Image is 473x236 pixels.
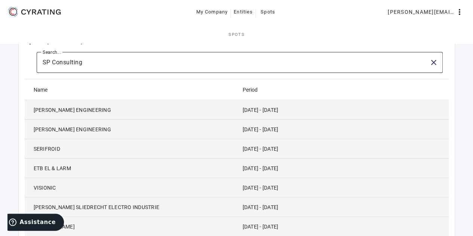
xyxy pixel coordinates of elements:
div: Name [34,86,47,94]
span: My Company [196,6,228,18]
span: ETB EL & LARM [34,165,71,172]
span: SERIFROID [34,145,60,153]
span: [PERSON_NAME] SLIEDRECHT ELECTRO INDUSTRIE [34,203,160,211]
mat-label: Search... [43,49,61,55]
mat-icon: more_vert [455,7,464,16]
span: Spots [228,33,245,37]
span: Spots [261,6,275,18]
button: Spots [256,5,280,19]
div: Period [243,86,258,94]
button: Entities [231,5,256,19]
mat-icon: close [429,58,438,67]
iframe: Ouvre un widget dans lequel vous pouvez trouver plus d’informations [7,214,64,232]
mat-cell: [DATE] - [DATE] [237,178,449,197]
g: CYRATING [21,9,61,15]
mat-cell: [DATE] - [DATE] [237,100,449,120]
span: [PERSON_NAME] ENGINEERING [34,106,111,114]
button: My Company [193,5,231,19]
div: Period [243,86,264,94]
mat-cell: [DATE] - [DATE] [237,139,449,159]
mat-cell: [DATE] - [DATE] [237,120,449,139]
span: Entities [234,6,253,18]
mat-cell: [DATE] - [DATE] [237,197,449,217]
span: [PERSON_NAME] ENGINEERING [34,126,111,133]
mat-cell: [DATE] - [DATE] [237,159,449,178]
div: Name [34,86,54,94]
button: [PERSON_NAME][EMAIL_ADDRESS][PERSON_NAME][DOMAIN_NAME] [385,5,467,19]
span: [PERSON_NAME][EMAIL_ADDRESS][PERSON_NAME][DOMAIN_NAME] [388,6,455,18]
span: [PERSON_NAME] [34,223,75,230]
span: VISIONIC [34,184,56,191]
